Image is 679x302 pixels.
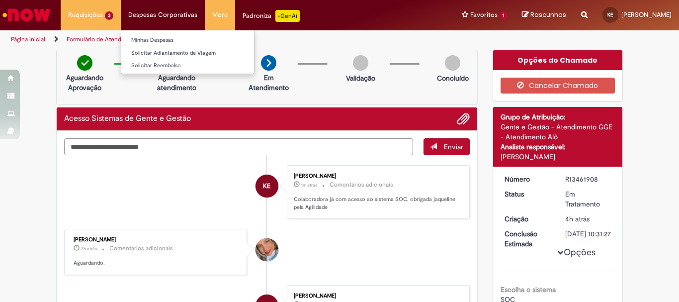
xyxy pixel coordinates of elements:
h2: Acesso Sistemas de Gente e Gestão Histórico de tíquete [64,114,191,123]
ul: Despesas Corporativas [121,30,255,74]
small: Comentários adicionais [109,244,173,253]
span: 4h atrás [565,214,590,223]
p: Aguardando Aprovação [61,73,109,93]
span: More [212,10,228,20]
p: Aguardando atendimento [153,73,201,93]
div: Em Tratamento [565,189,611,209]
p: Em Atendimento [245,73,293,93]
p: Aguardando. [74,259,239,267]
span: 3 [105,11,113,20]
time: 29/08/2025 11:35:33 [565,214,590,223]
a: Minhas Despesas [121,35,254,46]
p: Colaboradora já com acesso ao sistema SOC, obrigada jaqueline pela Agilidade [294,196,459,211]
dt: Conclusão Estimada [497,229,558,249]
div: Gente e Gestão - Atendimento GGE - Atendimento Alô [501,122,615,142]
div: Opções do Chamado [493,50,623,70]
a: Solicitar Reembolso [121,60,254,71]
div: [DATE] 10:31:27 [565,229,611,239]
div: [PERSON_NAME] [294,293,459,299]
time: 29/08/2025 15:32:46 [301,182,317,188]
p: Validação [346,73,375,83]
img: check-circle-green.png [77,55,92,71]
textarea: Digite sua mensagem aqui... [64,138,413,155]
a: Rascunhos [522,10,566,20]
div: Padroniza [243,10,300,22]
div: Analista responsável: [501,142,615,152]
a: Solicitar Adiantamento de Viagem [121,48,254,59]
button: Enviar [424,138,470,155]
b: Escolha o sistema [501,285,556,294]
img: arrow-next.png [261,55,276,71]
p: Concluído [437,73,469,83]
div: [PERSON_NAME] [294,173,459,179]
div: R13461908 [565,174,611,184]
span: 1 [500,11,507,20]
dt: Criação [497,214,558,224]
span: KE [607,11,613,18]
dt: Número [497,174,558,184]
img: img-circle-grey.png [353,55,368,71]
img: img-circle-grey.png [445,55,460,71]
span: Rascunhos [530,10,566,19]
a: Página inicial [11,35,45,43]
div: Grupo de Atribuição: [501,112,615,122]
div: 29/08/2025 11:35:33 [565,214,611,224]
a: Formulário de Atendimento [67,35,140,43]
span: 1m atrás [301,182,317,188]
time: 29/08/2025 13:44:56 [81,246,97,252]
small: Comentários adicionais [330,181,393,189]
div: [PERSON_NAME] [501,152,615,162]
span: 2h atrás [81,246,97,252]
span: Favoritos [470,10,498,20]
div: [PERSON_NAME] [74,237,239,243]
button: Cancelar Chamado [501,78,615,94]
span: Enviar [444,142,463,151]
div: Jacqueline Andrade Galani [255,238,278,261]
span: KE [263,174,270,198]
dt: Status [497,189,558,199]
ul: Trilhas de página [7,30,445,49]
img: ServiceNow [1,5,52,25]
div: KATIUSCIA SANTOS EMIDIO [255,175,278,198]
span: Despesas Corporativas [128,10,197,20]
button: Adicionar anexos [457,112,470,125]
p: +GenAi [275,10,300,22]
span: Requisições [68,10,103,20]
span: [PERSON_NAME] [621,10,672,19]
